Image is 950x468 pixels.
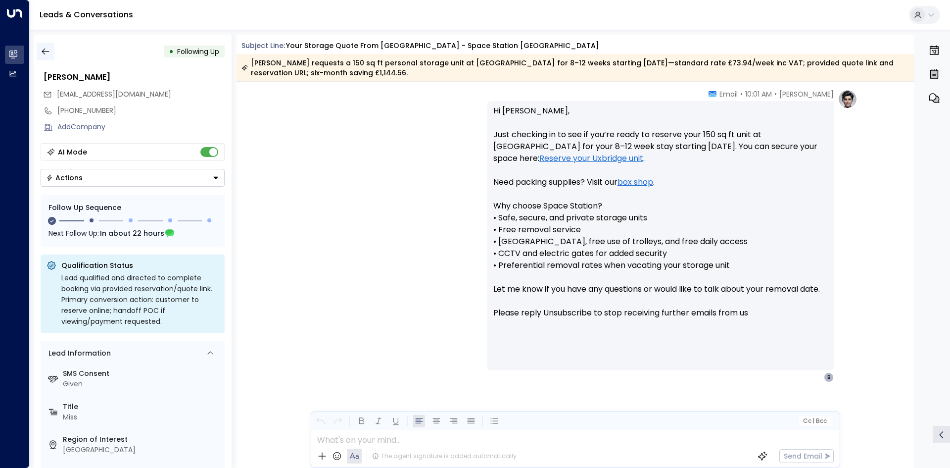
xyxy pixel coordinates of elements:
[779,89,834,99] span: [PERSON_NAME]
[57,105,225,116] div: [PHONE_NUMBER]
[63,445,221,455] div: [GEOGRAPHIC_DATA]
[824,372,834,382] div: B
[241,58,909,78] div: [PERSON_NAME] requests a 150 sq ft personal storage unit at [GEOGRAPHIC_DATA] for 8–12 weeks star...
[61,272,219,327] div: Lead qualified and directed to complete booking via provided reservation/quote link. Primary conv...
[169,43,174,60] div: •
[63,379,221,389] div: Given
[40,9,133,20] a: Leads & Conversations
[58,147,87,157] div: AI Mode
[493,105,828,331] p: Hi [PERSON_NAME], Just checking in to see if you’re ready to reserve your 150 sq ft unit at [GEOG...
[57,89,171,99] span: [EMAIL_ADDRESS][DOMAIN_NAME]
[177,47,219,56] span: Following Up
[372,452,517,461] div: The agent signature is added automatically
[286,41,599,51] div: Your storage quote from [GEOGRAPHIC_DATA] - Space Station [GEOGRAPHIC_DATA]
[332,415,344,427] button: Redo
[799,416,830,426] button: Cc|Bcc
[241,41,285,51] span: Subject Line:
[48,228,217,239] div: Next Follow Up:
[57,89,171,100] span: brendag167@yahoo.co.uk
[63,412,221,422] div: Miss
[617,176,653,188] a: box shop
[41,169,225,187] div: Button group with a nested menu
[63,402,221,412] label: Title
[63,368,221,379] label: SMS Consent
[61,260,219,270] p: Qualification Status
[745,89,772,99] span: 10:01 AM
[48,203,217,213] div: Follow Up Sequence
[57,122,225,132] div: AddCompany
[719,89,738,99] span: Email
[314,415,327,427] button: Undo
[100,228,164,239] span: In about 22 hours
[774,89,777,99] span: •
[45,348,111,359] div: Lead Information
[63,434,221,445] label: Region of Interest
[803,417,826,424] span: Cc Bcc
[740,89,743,99] span: •
[838,89,857,109] img: profile-logo.png
[812,417,814,424] span: |
[539,153,643,164] a: Reserve your Uxbridge unit
[41,169,225,187] button: Actions
[44,71,225,83] div: [PERSON_NAME]
[46,173,83,182] div: Actions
